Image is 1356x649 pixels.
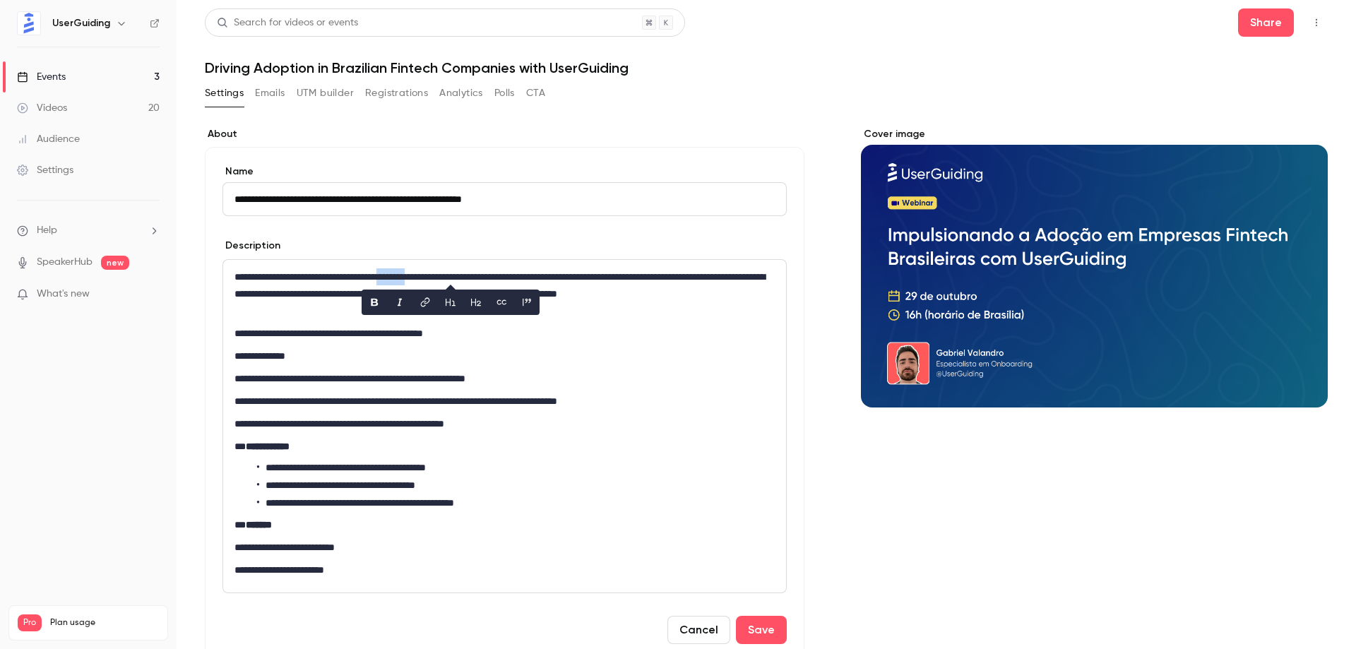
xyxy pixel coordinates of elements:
button: CTA [526,82,545,105]
div: Search for videos or events [217,16,358,30]
label: Description [222,239,280,253]
button: blockquote [516,291,538,314]
h6: UserGuiding [52,16,110,30]
label: Cover image [861,127,1328,141]
div: Videos [17,101,67,115]
button: Share [1238,8,1294,37]
button: Settings [205,82,244,105]
span: new [101,256,129,270]
button: Analytics [439,82,483,105]
section: Cover image [861,127,1328,407]
div: editor [223,260,786,593]
iframe: Noticeable Trigger [143,288,160,301]
li: help-dropdown-opener [17,223,160,238]
div: Settings [17,163,73,177]
img: UserGuiding [18,12,40,35]
div: Events [17,70,66,84]
label: Name [222,165,787,179]
section: description [222,259,787,593]
button: UTM builder [297,82,354,105]
button: Polls [494,82,515,105]
div: Audience [17,132,80,146]
a: SpeakerHub [37,255,93,270]
button: Emails [255,82,285,105]
span: Plan usage [50,617,159,629]
button: Save [736,616,787,644]
button: link [414,291,436,314]
label: About [205,127,804,141]
span: Help [37,223,57,238]
h1: Driving Adoption in Brazilian Fintech Companies with UserGuiding [205,59,1328,76]
button: italic [388,291,411,314]
button: Cancel [667,616,730,644]
button: bold [363,291,386,314]
span: What's new [37,287,90,302]
span: Pro [18,614,42,631]
button: Registrations [365,82,428,105]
